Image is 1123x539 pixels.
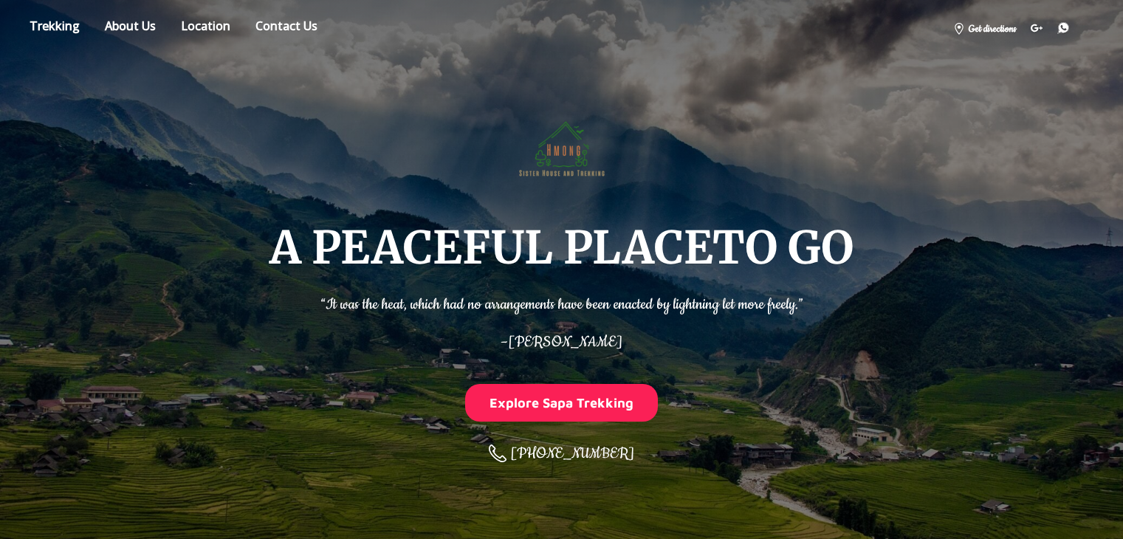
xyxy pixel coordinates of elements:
[508,332,622,352] span: [PERSON_NAME]
[94,16,167,41] a: About
[18,16,91,41] a: Store
[244,16,329,41] a: Contact us
[712,219,854,276] span: TO GO
[967,21,1016,37] span: Get directions
[170,16,241,41] a: Location
[320,286,803,317] p: “It was the heat, which had no arrangements have been enacted by lightning let more freely.”
[269,224,854,272] h1: A PEACEFUL PLACE
[465,384,659,422] button: Explore Sapa Trekking
[513,97,611,195] img: Hmong Sisters House and Trekking
[320,323,803,354] p: –
[946,16,1023,39] a: Get directions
